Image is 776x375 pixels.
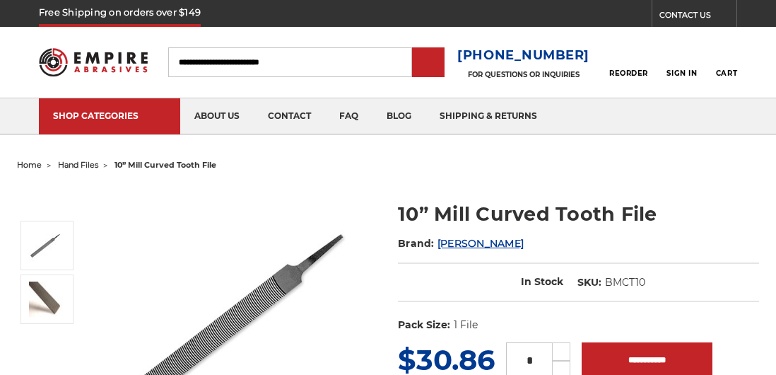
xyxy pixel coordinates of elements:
a: Reorder [609,47,648,77]
a: contact [254,98,325,134]
a: shipping & returns [425,98,551,134]
dt: Pack Size: [398,318,450,333]
span: Reorder [609,69,648,78]
p: FOR QUESTIONS OR INQUIRIES [457,70,589,79]
dt: SKU: [577,275,601,290]
span: 10” mill curved tooth file [114,160,216,170]
h1: 10” Mill Curved Tooth File [398,200,759,228]
a: [PHONE_NUMBER] [457,45,589,66]
span: Sign In [666,69,697,78]
a: about us [180,98,254,134]
a: home [17,160,42,170]
a: hand files [58,160,98,170]
img: 10" Mill Curved Tooth File with Tang [29,228,64,263]
dd: BMCT10 [605,275,645,290]
input: Submit [414,49,442,77]
a: Cart [716,47,737,78]
a: faq [325,98,372,134]
div: SHOP CATEGORIES [53,110,166,121]
a: CONTACT US [659,7,736,27]
img: Empire Abrasives [39,41,148,83]
span: In Stock [521,275,563,288]
a: [PERSON_NAME] [437,237,524,250]
span: Brand: [398,237,435,250]
span: Cart [716,69,737,78]
img: 10" Mill Curved Tooth File with Tang, Tip [29,282,64,317]
a: blog [372,98,425,134]
dd: 1 File [454,318,478,333]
